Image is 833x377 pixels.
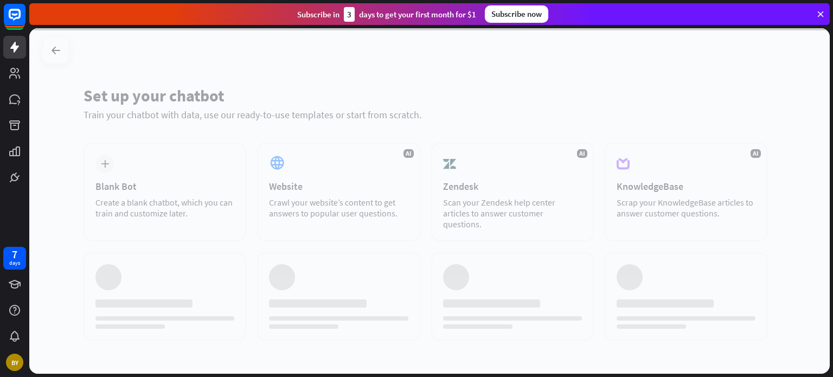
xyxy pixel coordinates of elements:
[344,7,355,22] div: 3
[485,5,548,23] div: Subscribe now
[9,259,20,267] div: days
[6,354,23,371] div: BY
[297,7,476,22] div: Subscribe in days to get your first month for $1
[3,247,26,270] a: 7 days
[12,250,17,259] div: 7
